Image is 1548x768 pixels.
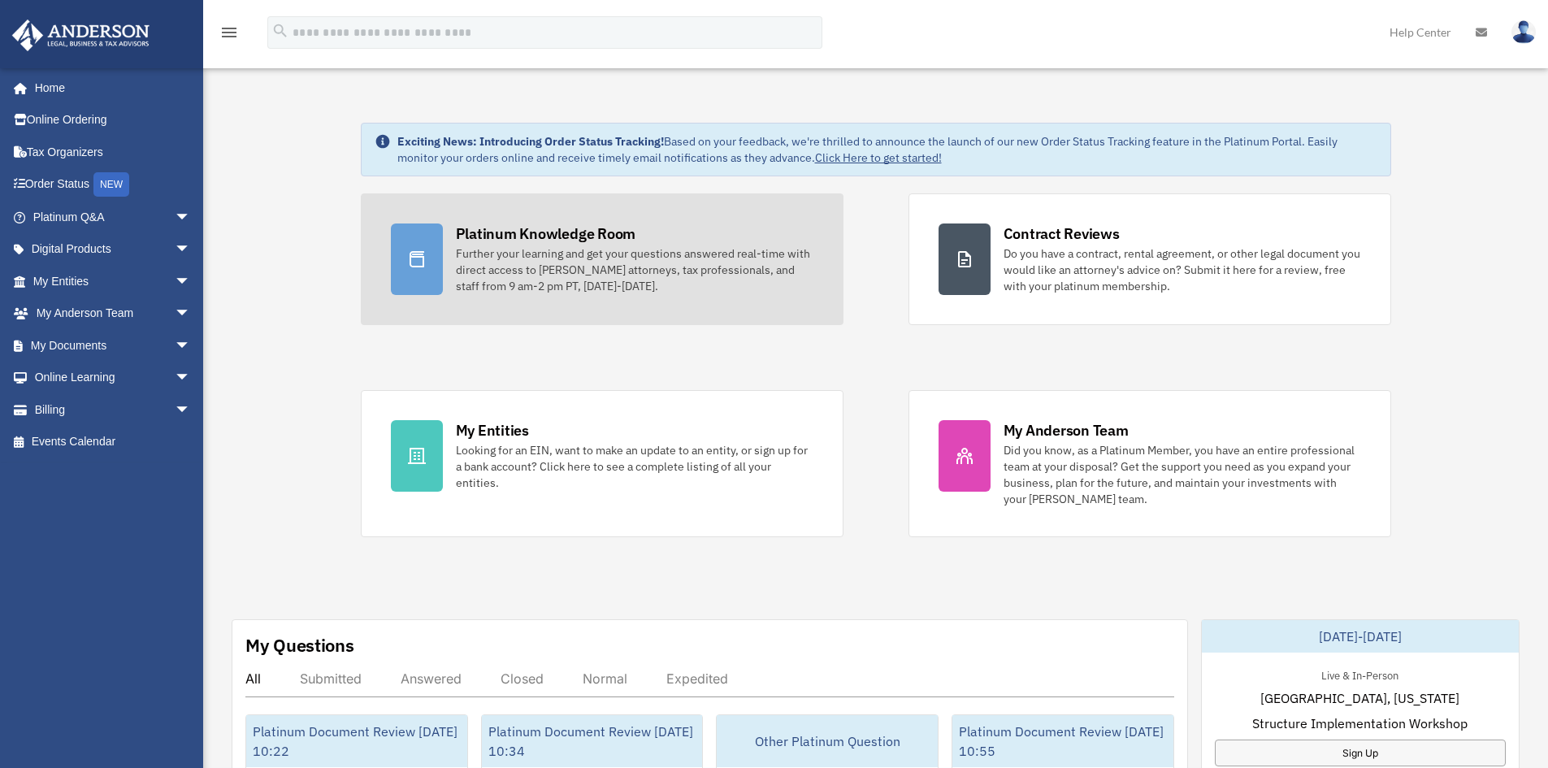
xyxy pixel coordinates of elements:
[456,245,813,294] div: Further your learning and get your questions answered real-time with direct access to [PERSON_NAM...
[952,715,1173,767] div: Platinum Document Review [DATE] 10:55
[361,193,843,325] a: Platinum Knowledge Room Further your learning and get your questions answered real-time with dire...
[1004,223,1120,244] div: Contract Reviews
[401,670,462,687] div: Answered
[11,265,215,297] a: My Entitiesarrow_drop_down
[11,329,215,362] a: My Documentsarrow_drop_down
[456,223,636,244] div: Platinum Knowledge Room
[456,420,529,440] div: My Entities
[666,670,728,687] div: Expedited
[11,201,215,233] a: Platinum Q&Aarrow_drop_down
[1004,420,1129,440] div: My Anderson Team
[175,297,207,331] span: arrow_drop_down
[175,233,207,267] span: arrow_drop_down
[361,390,843,537] a: My Entities Looking for an EIN, want to make an update to an entity, or sign up for a bank accoun...
[246,715,467,767] div: Platinum Document Review [DATE] 10:22
[11,233,215,266] a: Digital Productsarrow_drop_down
[397,133,1377,166] div: Based on your feedback, we're thrilled to announce the launch of our new Order Status Tracking fe...
[175,393,207,427] span: arrow_drop_down
[908,193,1391,325] a: Contract Reviews Do you have a contract, rental agreement, or other legal document you would like...
[11,297,215,330] a: My Anderson Teamarrow_drop_down
[1260,688,1459,708] span: [GEOGRAPHIC_DATA], [US_STATE]
[1511,20,1536,44] img: User Pic
[583,670,627,687] div: Normal
[93,172,129,197] div: NEW
[175,265,207,298] span: arrow_drop_down
[717,715,938,767] div: Other Platinum Question
[271,22,289,40] i: search
[11,362,215,394] a: Online Learningarrow_drop_down
[1308,666,1411,683] div: Live & In-Person
[397,134,664,149] strong: Exciting News: Introducing Order Status Tracking!
[501,670,544,687] div: Closed
[245,633,354,657] div: My Questions
[219,28,239,42] a: menu
[175,362,207,395] span: arrow_drop_down
[482,715,703,767] div: Platinum Document Review [DATE] 10:34
[11,136,215,168] a: Tax Organizers
[1215,740,1506,766] a: Sign Up
[456,442,813,491] div: Looking for an EIN, want to make an update to an entity, or sign up for a bank account? Click her...
[908,390,1391,537] a: My Anderson Team Did you know, as a Platinum Member, you have an entire professional team at your...
[11,426,215,458] a: Events Calendar
[1004,442,1361,507] div: Did you know, as a Platinum Member, you have an entire professional team at your disposal? Get th...
[1202,620,1519,653] div: [DATE]-[DATE]
[175,201,207,234] span: arrow_drop_down
[219,23,239,42] i: menu
[1004,245,1361,294] div: Do you have a contract, rental agreement, or other legal document you would like an attorney's ad...
[815,150,942,165] a: Click Here to get started!
[300,670,362,687] div: Submitted
[11,168,215,202] a: Order StatusNEW
[7,20,154,51] img: Anderson Advisors Platinum Portal
[245,670,261,687] div: All
[175,329,207,362] span: arrow_drop_down
[11,104,215,137] a: Online Ordering
[11,393,215,426] a: Billingarrow_drop_down
[1252,714,1468,733] span: Structure Implementation Workshop
[11,72,207,104] a: Home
